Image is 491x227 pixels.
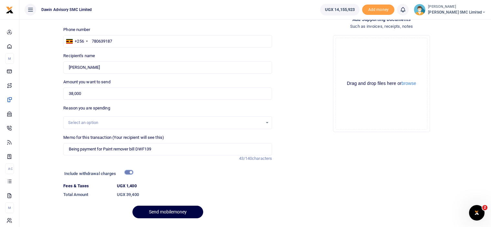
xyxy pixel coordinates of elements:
[63,26,90,33] label: Phone number
[336,80,427,87] div: Drag and drop files here or
[277,23,486,30] h4: Such as invoices, receipts, notes
[63,143,272,155] input: Enter extra information
[414,4,425,15] img: profile-user
[318,4,362,15] li: Wallet ballance
[252,156,272,161] span: characters
[320,4,360,15] a: UGX 14,155,923
[6,7,14,12] a: logo-small logo-large logo-large
[362,7,394,12] a: Add money
[61,183,114,189] dt: Fees & Taxes
[64,36,89,47] div: Uganda: +256
[63,134,164,141] label: Memo for this transaction (Your recipient will see this)
[117,192,272,197] h6: UGX 39,400
[482,205,487,210] span: 2
[469,205,485,221] iframe: Intercom live chat
[402,81,416,86] button: browse
[5,53,14,64] li: M
[362,5,394,15] li: Toup your wallet
[117,183,137,189] label: UGX 1,400
[239,156,252,161] span: 43/140
[63,61,272,74] input: MTN & Airtel numbers are validated
[63,79,110,85] label: Amount you want to send
[414,4,486,15] a: profile-user [PERSON_NAME] [PERSON_NAME] SMC Limited
[63,88,272,100] input: UGX
[39,7,95,13] span: Dawin Advisory SMC Limited
[325,6,355,13] span: UGX 14,155,923
[333,35,430,132] div: File Uploader
[362,5,394,15] span: Add money
[428,4,486,10] small: [PERSON_NAME]
[63,35,272,47] input: Enter phone number
[64,171,130,176] h6: Include withdrawal charges
[132,206,203,218] button: Send mobilemoney
[5,202,14,213] li: M
[75,38,84,45] div: +256
[6,6,14,14] img: logo-small
[63,53,95,59] label: Recipient's name
[63,192,111,197] h6: Total Amount
[428,9,486,15] span: [PERSON_NAME] SMC Limited
[68,119,263,126] div: Select an option
[63,105,110,111] label: Reason you are spending
[5,163,14,174] li: Ac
